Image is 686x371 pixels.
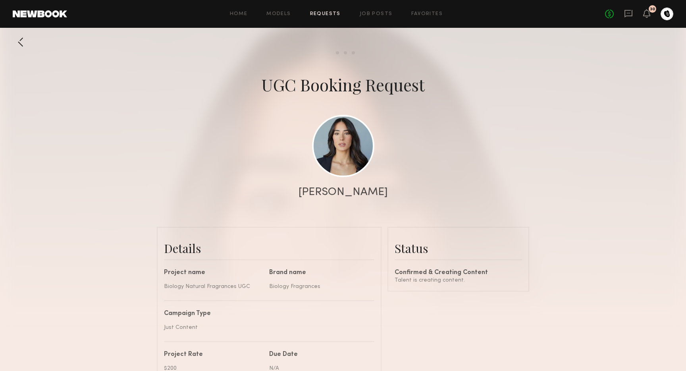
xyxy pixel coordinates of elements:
div: Due Date [269,352,368,358]
a: Requests [310,12,341,17]
div: UGC Booking Request [261,73,425,96]
div: Details [164,240,374,256]
div: 30 [650,7,655,12]
div: Biology Natural Fragrances UGC [164,282,263,291]
div: Status [395,240,522,256]
a: Favorites [411,12,443,17]
a: Models [266,12,291,17]
div: Project name [164,270,263,276]
div: Biology Fragrances [269,282,368,291]
div: [PERSON_NAME] [299,187,388,198]
div: Brand name [269,270,368,276]
a: Home [230,12,248,17]
div: Talent is creating content. [395,276,522,284]
div: Just Content [164,323,368,332]
div: Campaign Type [164,311,368,317]
a: Job Posts [360,12,393,17]
div: Confirmed & Creating Content [395,270,522,276]
div: Project Rate [164,352,263,358]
